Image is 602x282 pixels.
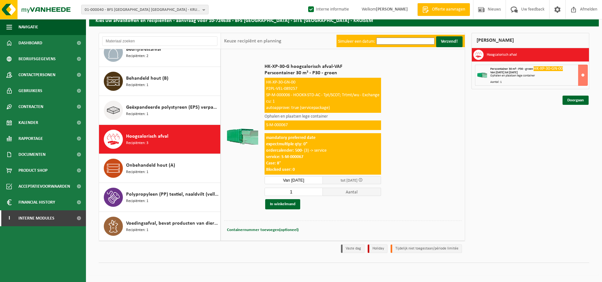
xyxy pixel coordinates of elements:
span: Recipiënten: 1 [126,227,148,233]
span: Contracten [18,99,43,115]
span: Polypropyleen (PP) textiel, naaldvilt (vellen / linten) [126,191,219,198]
div: Aantal: 1 [490,81,587,84]
div: - (3) -> service " [265,133,381,175]
span: tot [DATE] [341,178,358,183]
span: Hoogcalorisch afval [126,133,168,140]
span: Financial History [18,194,55,210]
button: Verzend! [436,36,463,47]
button: 01-000040 - BFS [GEOGRAPHIC_DATA] [GEOGRAPHIC_DATA] - KRUISEM [81,5,209,14]
a: Offerte aanvragen [417,3,470,16]
span: Containernummer toevoegen(optioneel) [227,228,299,232]
span: HK-XP-30-GN-00 [534,66,563,71]
label: Simuleer een datum: [338,39,375,44]
h2: Kies uw afvalstoffen en recipiënten - aanvraag voor 10-724638 - BFS [GEOGRAPHIC_DATA] - SITE [GEO... [89,14,599,26]
li: Holiday [368,244,387,253]
span: Recipiënten: 1 [126,82,148,88]
strong: mandatory preferred date [266,135,315,140]
span: Contactpersonen [18,67,55,83]
span: I [6,210,12,226]
span: Recipiënten: 1 [126,169,148,175]
strong: expectmultiple qty: 0" [266,142,308,147]
span: Documenten [18,147,46,163]
p: Ophalen en plaatsen lege container [265,114,381,119]
span: HK-XP-30-G hoogcalorisch afval-VAF [265,63,381,70]
span: Bedrijfsrestafval [126,46,161,53]
span: Perscontainer 30 m³ - P30 - groen [490,67,533,71]
span: Gebruikers [18,83,42,99]
li: Tijdelijk niet toegestaan/période limitée [391,244,462,253]
span: Navigatie [18,19,38,35]
strong: ordercalender: 500 [266,148,302,153]
button: Voedingsafval, bevat producten van dierlijke oorsprong, onverpakt, categorie 3 Recipiënten: 1 [99,212,221,241]
span: Interne modules [18,210,54,226]
span: Recipiënten: 1 [126,111,148,117]
span: cu: 1 [266,99,275,104]
span: Recipiënten: 2 [126,53,148,59]
button: Bedrijfsrestafval Recipiënten: 2 [99,38,221,67]
strong: [PERSON_NAME] [376,7,408,12]
strong: Blocked user: 0 [266,167,295,172]
span: Geëxpandeerde polystyreen (EPS) verpakking (< 1 m² per stuk), recycleerbaar [126,104,219,111]
button: Behandeld hout (B) Recipiënten: 1 [99,67,221,96]
strong: Case: 8 [266,161,279,166]
button: In winkelmand [265,199,300,209]
div: Keuze recipiënt en planning [221,33,285,49]
span: Recipiënten: 1 [126,198,148,204]
div: [PERSON_NAME] [471,33,589,48]
a: Doorgaan [563,96,589,105]
strong: Van [DATE] tot [DATE] [490,71,518,74]
strong: service: S-M-000067 [266,155,303,159]
span: SP-M-000006 - HOOKX-STD-AC - Tpt/SCOT; Trtmt/wu - Exchange [266,93,379,98]
div: Ophalen en plaatsen lege container [490,74,587,77]
span: HK-XP-30-GN-00 [266,80,295,85]
span: P2PL-VEL-089257 [266,86,297,91]
li: Vaste dag [341,244,365,253]
span: autoapprove: true (servicepackage) [266,105,330,110]
button: Geëxpandeerde polystyreen (EPS) verpakking (< 1 m² per stuk), recycleerbaar Recipiënten: 1 [99,96,221,125]
span: Product Shop [18,163,47,178]
span: Dashboard [18,35,42,51]
span: Bedrijfsgegevens [18,51,56,67]
span: Offerte aanvragen [430,6,467,13]
span: Rapportage [18,131,43,147]
span: Perscontainer 30 m³ - P30 - groen [265,70,381,76]
span: 01-000040 - BFS [GEOGRAPHIC_DATA] [GEOGRAPHIC_DATA] - KRUISEM [85,5,200,15]
input: Materiaal zoeken [102,36,217,46]
button: Onbehandeld hout (A) Recipiënten: 1 [99,154,221,183]
button: Hoogcalorisch afval Recipiënten: 3 [99,125,221,154]
span: Recipiënten: 3 [126,140,148,146]
label: Interne informatie [307,5,349,14]
h3: Hoogcalorisch afval [487,50,517,60]
button: Polypropyleen (PP) textiel, naaldvilt (vellen / linten) Recipiënten: 1 [99,183,221,212]
button: Containernummer toevoegen(optioneel) [226,226,299,235]
input: Selecteer datum [265,176,323,184]
span: Voedingsafval, bevat producten van dierlijke oorsprong, onverpakt, categorie 3 [126,220,219,227]
span: Behandeld hout (B) [126,75,168,82]
span: Onbehandeld hout (A) [126,162,175,169]
div: S-M-000067 [265,120,381,130]
span: Kalender [18,115,38,131]
span: Aantal [323,188,381,196]
span: Acceptatievoorwaarden [18,178,70,194]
